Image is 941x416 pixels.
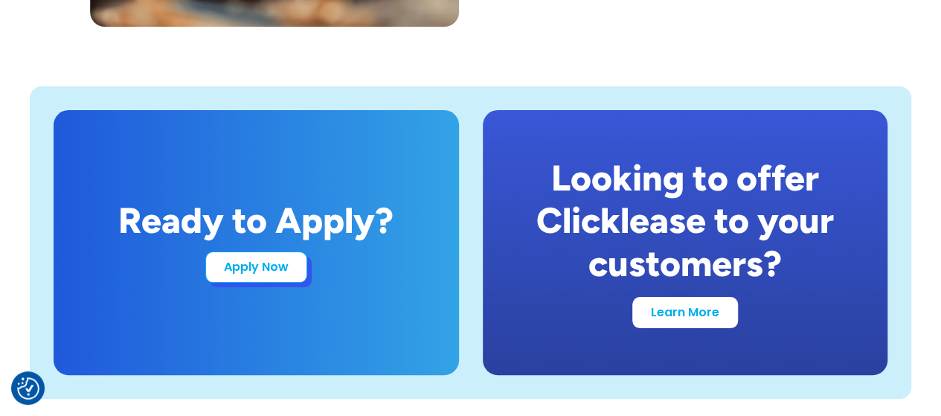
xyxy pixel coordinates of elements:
[205,252,307,283] a: Apply Now
[632,297,738,328] a: Learn More
[518,157,852,286] div: Looking to offer Clicklease to your customers?
[17,377,39,400] img: Revisit consent button
[118,199,394,243] div: Ready to Apply?
[17,377,39,400] button: Consent Preferences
